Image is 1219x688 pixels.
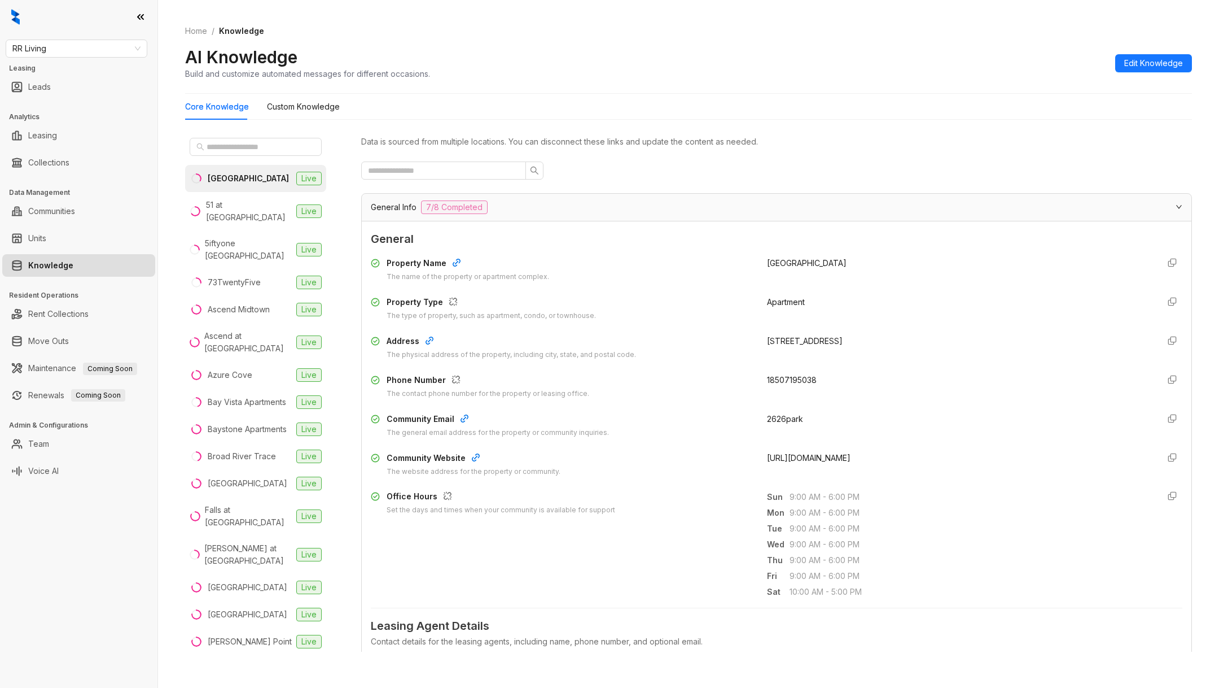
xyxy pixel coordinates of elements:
a: Leasing [28,124,57,147]
li: Communities [2,200,155,223]
span: Tue [767,522,790,535]
span: [GEOGRAPHIC_DATA] [767,258,847,268]
span: Live [296,450,322,463]
span: Live [296,635,322,648]
span: Live [296,581,322,594]
div: 5iftyone [GEOGRAPHIC_DATA] [205,237,292,262]
h2: AI Knowledge [185,46,297,68]
a: Knowledge [28,254,73,277]
span: Coming Soon [71,389,125,402]
span: Live [296,395,322,409]
span: expanded [1176,203,1182,210]
span: Live [296,368,322,382]
span: 9:00 AM - 6:00 PM [790,570,1150,582]
li: Team [2,433,155,455]
div: Custom Knowledge [267,101,340,113]
li: Knowledge [2,254,155,277]
span: 2626park [767,414,803,424]
span: 18507195038 [767,375,817,385]
span: General Info [371,201,416,214]
span: Thu [767,554,790,567]
div: Office Hours [387,490,615,505]
div: Azure Cove [208,369,252,381]
span: Live [296,303,322,316]
li: Leads [2,76,155,98]
span: Live [296,243,322,256]
div: Property Type [387,296,596,311]
span: 10:00 AM - 5:00 PM [790,586,1150,598]
div: [GEOGRAPHIC_DATA] [208,608,287,621]
span: search [530,166,539,175]
span: Sun [767,491,790,503]
li: Leasing [2,124,155,147]
a: Communities [28,200,75,223]
span: 7/8 Completed [421,201,488,214]
span: General [371,230,1182,248]
li: Move Outs [2,330,155,352]
span: search [196,143,204,151]
h3: Analytics [9,112,157,122]
div: Ascend at [GEOGRAPHIC_DATA] [204,330,292,355]
div: Baystone Apartments [208,423,287,436]
div: The physical address of the property, including city, state, and postal code. [387,350,636,360]
span: Live [296,477,322,490]
span: Live [296,276,322,289]
div: The website address for the property or community. [387,467,560,477]
span: 9:00 AM - 6:00 PM [790,554,1150,567]
h3: Admin & Configurations [9,420,157,430]
a: Voice AI [28,460,59,482]
span: 9:00 AM - 6:00 PM [790,538,1150,551]
div: The contact phone number for the property or leasing office. [387,389,589,399]
li: Collections [2,151,155,174]
div: The general email address for the property or community inquiries. [387,428,609,438]
span: Fri [767,570,790,582]
span: Live [296,548,322,561]
span: Mon [767,507,790,519]
div: Falls at [GEOGRAPHIC_DATA] [205,504,292,529]
div: Community Website [387,452,560,467]
div: Property Name [387,257,549,272]
div: 51 at [GEOGRAPHIC_DATA] [206,199,292,224]
span: Live [296,423,322,436]
div: [GEOGRAPHIC_DATA] [208,581,287,594]
div: The name of the property or apartment complex. [387,272,549,282]
div: Core Knowledge [185,101,249,113]
li: Maintenance [2,357,155,380]
h3: Leasing [9,63,157,73]
a: Leads [28,76,51,98]
a: Team [28,433,49,455]
li: Rent Collections [2,303,155,325]
span: 9:00 AM - 6:00 PM [790,507,1150,519]
a: Move Outs [28,330,69,352]
div: Build and customize automated messages for different occasions. [185,68,430,80]
span: 9:00 AM - 6:00 PM [790,491,1150,503]
span: Live [296,204,322,218]
span: Live [296,336,322,349]
button: Edit Knowledge [1115,54,1192,72]
div: [GEOGRAPHIC_DATA] [208,172,289,185]
span: Leasing Agent Details [371,617,1182,635]
div: Set the days and times when your community is available for support [387,505,615,516]
div: Ascend Midtown [208,303,270,316]
span: [URL][DOMAIN_NAME] [767,453,850,463]
span: Apartment [767,297,805,307]
a: Rent Collections [28,303,89,325]
div: Broad River Trace [208,450,276,463]
div: [GEOGRAPHIC_DATA] [208,477,287,490]
div: [PERSON_NAME] at [GEOGRAPHIC_DATA] [204,542,292,567]
span: Knowledge [219,26,264,36]
div: [PERSON_NAME] Point [208,635,292,648]
h3: Resident Operations [9,290,157,301]
span: Sat [767,586,790,598]
li: Renewals [2,384,155,407]
span: Edit Knowledge [1124,57,1183,69]
div: The type of property, such as apartment, condo, or townhouse. [387,311,596,321]
span: Live [296,172,322,185]
span: Live [296,510,322,523]
span: 9:00 AM - 6:00 PM [790,522,1150,535]
a: Collections [28,151,69,174]
div: Contact details for the leasing agents, including name, phone number, and optional email. [371,635,1182,648]
a: RenewalsComing Soon [28,384,125,407]
div: Bay Vista Apartments [208,396,286,408]
img: logo [11,9,20,25]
